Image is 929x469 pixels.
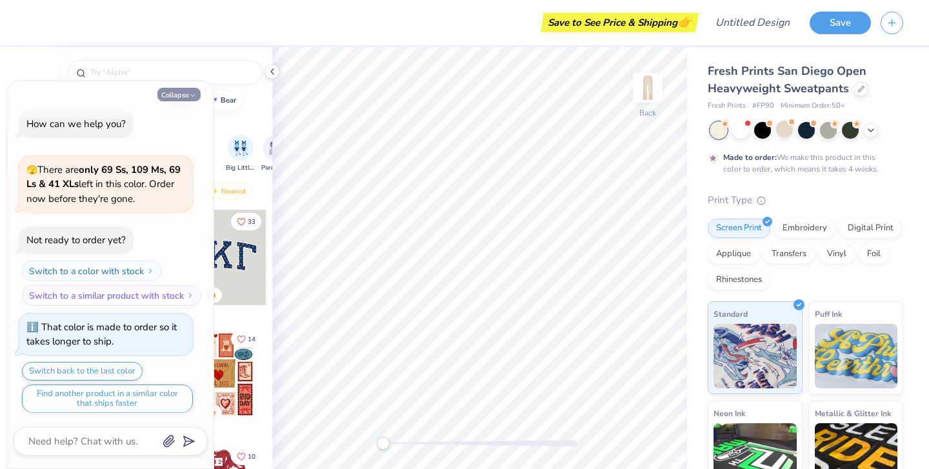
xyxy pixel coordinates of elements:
div: That color is made to order so it takes longer to ship. [26,321,177,348]
div: We make this product in this color to order, which means it takes 4 weeks. [723,152,882,175]
img: Switch to a color with stock [146,267,154,275]
strong: Made to order: [723,152,777,163]
button: Switch to a similar product with stock [22,285,201,306]
div: Foil [859,244,889,264]
span: 14 [248,336,255,343]
div: Screen Print [708,219,770,238]
span: Metallic & Glitter Ink [815,406,891,420]
div: Newest [203,183,252,199]
div: Not ready to order yet? [26,234,126,246]
button: Like [231,330,261,348]
div: filter for Big Little Reveal [226,135,255,173]
div: Accessibility label [377,437,390,450]
div: Back [639,107,656,119]
button: Collapse [157,88,201,101]
span: Minimum Order: 50 + [781,101,845,112]
button: Switch to a color with stock [22,261,161,281]
div: Save to See Price & Shipping [544,13,695,32]
div: filter for Parent's Weekend [261,135,291,173]
button: Find another product in a similar color that ships faster [22,384,193,413]
img: Parent's Weekend Image [269,141,284,155]
div: bear [221,97,236,104]
div: Rhinestones [708,270,770,290]
div: Vinyl [819,244,855,264]
strong: only 69 Ss, 109 Ms, 69 Ls & 41 XLs [26,163,181,191]
img: Switch to a similar product with stock [186,292,194,299]
span: 🫣 [26,164,37,176]
button: Like [231,448,261,465]
span: Big Little Reveal [226,163,255,173]
div: Embroidery [774,219,835,238]
span: # FP90 [752,101,774,112]
button: filter button [261,135,291,173]
button: filter button [226,135,255,173]
span: Parent's Weekend [261,163,291,173]
span: 33 [248,219,255,225]
span: Standard [714,307,748,321]
button: Save [810,12,871,34]
input: Untitled Design [705,10,800,35]
span: There are left in this color. Order now before they're gone. [26,163,181,205]
input: Try "Alpha" [89,66,254,79]
img: Big Little Reveal Image [234,141,248,155]
div: How can we help you? [26,117,126,130]
img: Back [635,75,661,101]
div: Print Type [708,193,903,208]
img: Standard [714,324,797,388]
span: Fresh Prints [708,101,746,112]
span: 👉 [677,14,692,30]
button: Switch back to the last color [22,362,143,381]
div: Transfers [763,244,815,264]
div: Digital Print [839,219,902,238]
button: bear [201,91,242,110]
div: Applique [708,244,759,264]
span: 10 [248,454,255,460]
span: Neon Ink [714,406,745,420]
img: Puff Ink [815,324,898,388]
span: Puff Ink [815,307,842,321]
button: Like [231,213,261,230]
span: Fresh Prints San Diego Open Heavyweight Sweatpants [708,63,866,96]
